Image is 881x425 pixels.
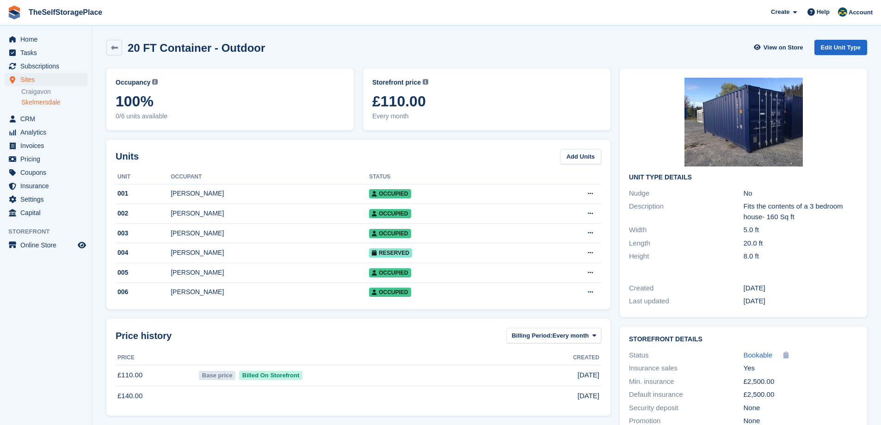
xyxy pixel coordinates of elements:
span: £110.00 [372,93,601,110]
div: Status [629,350,743,361]
span: CRM [20,112,76,125]
img: icon-info-grey-7440780725fd019a000dd9b08b2336e03edf1995a4989e88bcd33f0948082b44.svg [152,79,158,85]
div: Created [629,283,743,294]
a: Preview store [76,240,87,251]
a: TheSelfStoragePlace [25,5,106,20]
td: £110.00 [116,365,197,386]
div: 004 [116,248,171,258]
span: Every month [553,331,589,340]
div: Fits the contents of a 3 bedroom house- 160 Sq ft [744,201,858,222]
span: [DATE] [578,370,599,381]
a: Bookable [744,350,773,361]
span: Storefront [8,227,92,236]
a: menu [5,33,87,46]
span: Subscriptions [20,60,76,73]
span: [DATE] [578,391,599,401]
th: Price [116,351,197,365]
span: View on Store [764,43,803,52]
span: Online Store [20,239,76,252]
div: Nudge [629,188,743,199]
div: [DATE] [744,283,858,294]
img: 5378.jpeg [684,78,803,166]
a: menu [5,206,87,219]
span: Invoices [20,139,76,152]
span: Base price [199,371,235,380]
span: Billed On Storefront [239,371,302,380]
span: 100% [116,93,345,110]
a: menu [5,126,87,139]
span: Tasks [20,46,76,59]
button: Billing Period: Every month [506,328,601,343]
td: £140.00 [116,386,197,406]
span: Storefront price [372,78,421,87]
a: Craigavon [21,87,87,96]
div: Description [629,201,743,222]
h2: Unit Type details [629,174,858,181]
span: Created [573,353,599,362]
div: [PERSON_NAME] [171,248,369,258]
div: 001 [116,189,171,198]
div: 8.0 ft [744,251,858,262]
div: Last updated [629,296,743,307]
span: Bookable [744,351,773,359]
div: No [744,188,858,199]
div: [PERSON_NAME] [171,287,369,297]
span: Occupied [369,268,411,277]
div: 20.0 ft [744,238,858,249]
div: Height [629,251,743,262]
img: Gairoid [838,7,847,17]
a: menu [5,139,87,152]
div: [PERSON_NAME] [171,228,369,238]
a: View on Store [753,40,807,55]
div: Width [629,225,743,235]
th: Unit [116,170,171,185]
span: Create [771,7,789,17]
a: Skelmersdale [21,98,87,107]
span: Sites [20,73,76,86]
div: Length [629,238,743,249]
div: 005 [116,268,171,277]
a: menu [5,239,87,252]
span: Billing Period: [511,331,552,340]
a: menu [5,60,87,73]
span: Insurance [20,179,76,192]
span: Occupied [369,209,411,218]
a: menu [5,166,87,179]
div: [PERSON_NAME] [171,209,369,218]
div: 002 [116,209,171,218]
div: Yes [744,363,858,374]
h2: 20 FT Container - Outdoor [128,42,265,54]
span: Occupancy [116,78,150,87]
div: Security deposit [629,403,743,413]
th: Occupant [171,170,369,185]
a: menu [5,193,87,206]
span: Every month [372,111,601,121]
a: menu [5,153,87,166]
div: [DATE] [744,296,858,307]
a: menu [5,112,87,125]
span: Analytics [20,126,76,139]
a: Edit Unit Type [814,40,867,55]
div: Min. insurance [629,376,743,387]
div: None [744,403,858,413]
div: £2,500.00 [744,389,858,400]
span: Price history [116,329,172,343]
div: 006 [116,287,171,297]
span: Occupied [369,189,411,198]
img: icon-info-grey-7440780725fd019a000dd9b08b2336e03edf1995a4989e88bcd33f0948082b44.svg [423,79,428,85]
h2: Storefront Details [629,336,858,343]
span: Pricing [20,153,76,166]
img: stora-icon-8386f47178a22dfd0bd8f6a31ec36ba5ce8667c1dd55bd0f319d3a0aa187defe.svg [7,6,21,19]
span: Settings [20,193,76,206]
div: [PERSON_NAME] [171,268,369,277]
a: menu [5,73,87,86]
div: Default insurance [629,389,743,400]
a: Add Units [560,149,601,164]
span: Capital [20,206,76,219]
div: [PERSON_NAME] [171,189,369,198]
span: Reserved [369,248,412,258]
span: Occupied [369,288,411,297]
span: 0/6 units available [116,111,345,121]
div: 5.0 ft [744,225,858,235]
div: 003 [116,228,171,238]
